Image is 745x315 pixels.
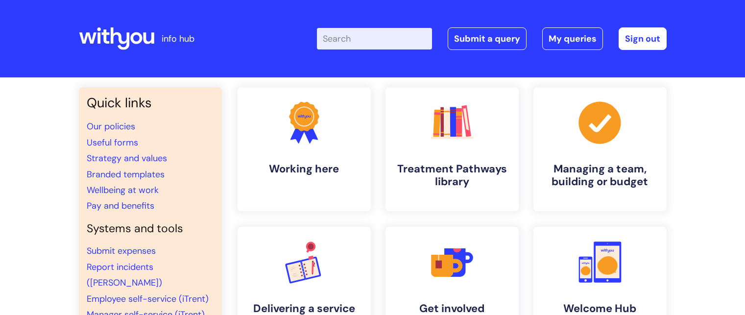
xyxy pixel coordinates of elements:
h4: Systems and tools [87,222,214,236]
h3: Quick links [87,95,214,111]
a: My queries [542,27,603,50]
h4: Treatment Pathways library [393,163,511,189]
input: Search [317,28,432,49]
a: Submit expenses [87,245,156,257]
h4: Welcome Hub [541,302,659,315]
a: Managing a team, building or budget [533,87,667,211]
a: Sign out [619,27,667,50]
a: Report incidents ([PERSON_NAME]) [87,261,162,289]
h4: Delivering a service [245,302,363,315]
a: Treatment Pathways library [385,87,519,211]
a: Employee self-service (iTrent) [87,293,209,305]
a: Strategy and values [87,152,167,164]
a: Useful forms [87,137,138,148]
h4: Managing a team, building or budget [541,163,659,189]
a: Wellbeing at work [87,184,159,196]
div: | - [317,27,667,50]
p: info hub [162,31,194,47]
a: Submit a query [448,27,527,50]
a: Our policies [87,121,135,132]
h4: Working here [245,163,363,175]
h4: Get involved [393,302,511,315]
a: Pay and benefits [87,200,154,212]
a: Branded templates [87,169,165,180]
a: Working here [238,87,371,211]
